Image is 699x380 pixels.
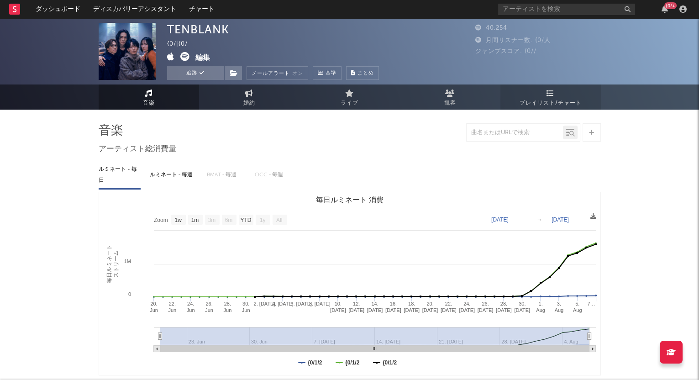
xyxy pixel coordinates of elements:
text: 1M [124,259,131,264]
text: 26. [DATE] [477,301,493,313]
button: メールアラートオン [247,66,308,80]
text: 22. [DATE] [441,301,457,313]
text: 14. [DATE] [367,301,383,313]
text: 30. [DATE] [514,301,530,313]
text: 28. [DATE] [496,301,512,313]
span: 音楽 [143,98,155,109]
button: まとめ [346,66,379,80]
text: 10. [DATE] [330,301,346,313]
span: ライブ [341,98,358,109]
text: 20. Jun [150,301,158,313]
text: 20. [DATE] [422,301,438,313]
div: ルミネート - 毎週 [150,167,198,183]
text: 3. Aug [554,301,563,313]
a: 音楽 [99,84,199,110]
text: 3m [208,217,215,223]
button: {0/+ [662,5,668,13]
text: 28. Jun [223,301,231,313]
a: プレイリスト/チャート [500,84,601,110]
a: 婚約 [199,84,300,110]
span: 40,254 [475,25,507,31]
div: TENBLANK [167,23,229,36]
a: ライブ [300,84,400,110]
span: プレイリスト/チャート [520,98,582,109]
text: 24. [DATE] [459,301,475,313]
button: 編集 [195,52,210,63]
text: {0/1/2 [308,359,322,366]
text: 2. [DATE] [253,301,275,306]
div: ルミネート - 毎日 [99,162,141,188]
div: {0/ | {0/ [167,39,198,50]
a: 基準 [313,66,342,80]
text: 5. Aug [573,301,582,313]
text: 12. [DATE] [348,301,364,313]
text: YTD [240,217,251,223]
text: 30. Jun [242,301,250,313]
text: {0/1/2 [382,359,397,366]
text: 1. Aug [536,301,545,313]
text: {0/1/2 [345,359,359,366]
text: 6. [DATE] [290,301,312,306]
text: [DATE] [552,216,569,223]
text: Zoom [154,217,168,223]
em: オン [292,71,303,76]
text: 24. Jun [186,301,194,313]
text: [DATE] [491,216,509,223]
a: 観客 [400,84,500,110]
text: All [276,217,282,223]
text: 26. Jun [205,301,213,313]
text: 18. [DATE] [404,301,420,313]
input: 曲名またはURLで検索 [467,129,563,137]
span: 観客 [444,98,456,109]
span: ジャンプスコア: {0// [475,48,536,54]
text: → [536,216,542,223]
text: 1y [259,217,265,223]
text: 22. Jun [168,301,176,313]
text: 0 [128,291,131,297]
text: 8. [DATE] [309,301,330,306]
text: 毎日ルミネート ストリーム [106,245,119,283]
text: 16. [DATE] [385,301,401,313]
text: 4. [DATE] [272,301,293,306]
button: 追跡 [167,66,224,80]
text: 毎日ルミネート 消費 [315,196,383,204]
span: 婚約 [243,98,255,109]
input: アーティストを検索 [498,4,635,15]
text: 6m [225,217,232,223]
text: 1m [191,217,199,223]
span: 月間リスナー数: {0/人 [475,37,551,43]
text: 7… [587,301,595,306]
span: アーティスト総消費量 [99,144,176,155]
span: まとめ [357,71,374,76]
svg: 毎日ルミネート 消費 [99,192,600,375]
span: 基準 [326,68,336,79]
text: 1w [174,217,182,223]
div: {0/+ [664,2,677,9]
